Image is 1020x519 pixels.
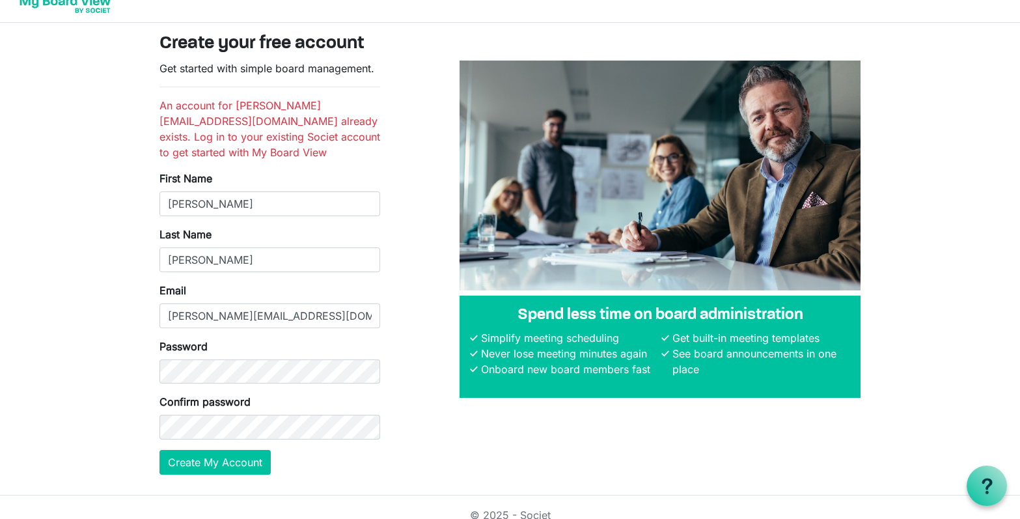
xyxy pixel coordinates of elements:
label: Last Name [159,227,212,242]
h4: Spend less time on board administration [470,306,850,325]
li: See board announcements in one place [669,346,850,377]
h3: Create your free account [159,33,861,55]
li: Simplify meeting scheduling [478,330,659,346]
li: Get built-in meeting templates [669,330,850,346]
li: Onboard new board members fast [478,361,659,377]
button: Create My Account [159,450,271,475]
li: Never lose meeting minutes again [478,346,659,361]
label: First Name [159,171,212,186]
label: Email [159,283,186,298]
label: Password [159,339,208,354]
label: Confirm password [159,394,251,410]
li: An account for [PERSON_NAME][EMAIL_ADDRESS][DOMAIN_NAME] already exists. Log in to your existing ... [159,98,380,160]
span: Get started with simple board management. [159,62,374,75]
img: A photograph of board members sitting at a table [460,61,861,290]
